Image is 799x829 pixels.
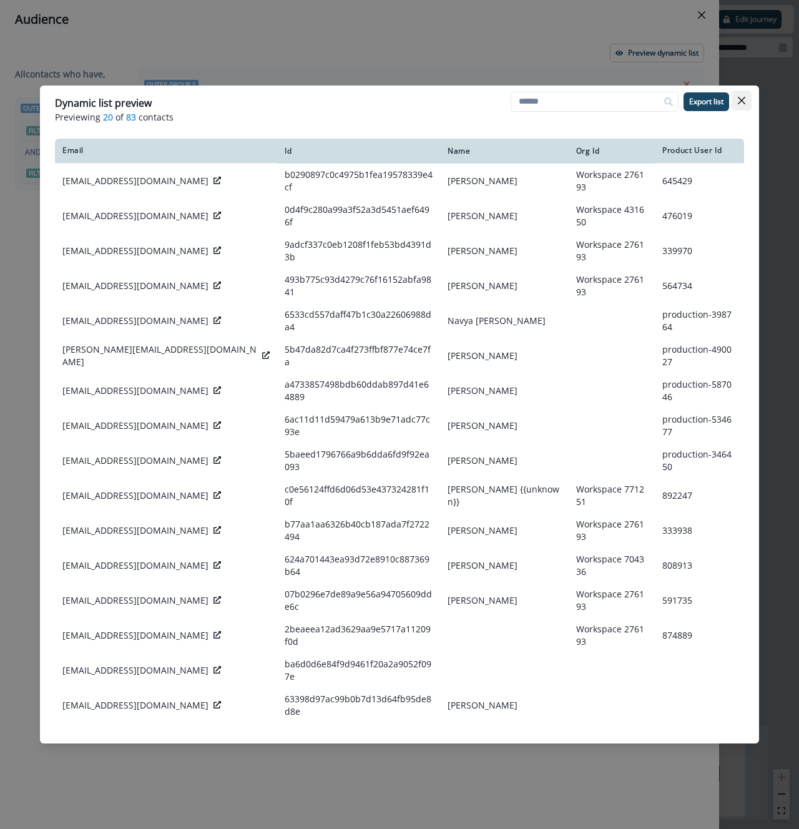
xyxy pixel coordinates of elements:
[55,96,152,110] p: Dynamic list preview
[569,199,655,233] td: Workspace 431650
[277,164,440,199] td: b0290897c0c4975b1fea19578339e4cf
[448,146,561,156] div: Name
[662,145,737,155] div: Product User Id
[440,303,568,338] td: Navya [PERSON_NAME]
[440,233,568,268] td: [PERSON_NAME]
[655,583,744,618] td: 591735
[277,688,440,723] td: 63398d97ac99b0b7d13d64fb95de8d8e
[576,146,648,156] div: Org Id
[569,164,655,199] td: Workspace 276193
[440,548,568,583] td: [PERSON_NAME]
[62,419,208,432] p: [EMAIL_ADDRESS][DOMAIN_NAME]
[277,443,440,478] td: 5baeed1796766a9b6dda6fd9f92ea093
[62,343,257,368] p: [PERSON_NAME][EMAIL_ADDRESS][DOMAIN_NAME]
[440,338,568,373] td: [PERSON_NAME]
[440,199,568,233] td: [PERSON_NAME]
[62,699,208,712] p: [EMAIL_ADDRESS][DOMAIN_NAME]
[689,97,723,106] p: Export list
[277,338,440,373] td: 5b47da82d7ca4f273ffbf877e74ce7fa
[569,548,655,583] td: Workspace 704336
[62,145,270,155] div: Email
[55,110,744,124] p: Previewing of contacts
[655,618,744,653] td: 874889
[440,443,568,478] td: [PERSON_NAME]
[62,559,208,572] p: [EMAIL_ADDRESS][DOMAIN_NAME]
[440,373,568,408] td: [PERSON_NAME]
[285,146,433,156] div: Id
[655,338,744,373] td: production-490027
[277,408,440,443] td: 6ac11d11d59479a613b9e71adc77c93e
[655,513,744,548] td: 333938
[440,268,568,303] td: [PERSON_NAME]
[103,110,113,124] span: 20
[277,268,440,303] td: 493b775c93d4279c76f16152abfa9841
[655,408,744,443] td: production-534677
[277,548,440,583] td: 624a701443ea93d72e8910c887369b64
[655,199,744,233] td: 476019
[655,268,744,303] td: 564734
[732,91,752,110] button: Close
[655,478,744,513] td: 892247
[277,618,440,653] td: 2beaeea12ad3629aa9e5717a11209f0d
[277,513,440,548] td: b77aa1aa6326b40cb187ada7f2722494
[684,92,729,111] button: Export list
[62,210,208,222] p: [EMAIL_ADDRESS][DOMAIN_NAME]
[62,629,208,642] p: [EMAIL_ADDRESS][DOMAIN_NAME]
[62,280,208,292] p: [EMAIL_ADDRESS][DOMAIN_NAME]
[62,489,208,502] p: [EMAIL_ADDRESS][DOMAIN_NAME]
[569,478,655,513] td: Workspace 771251
[440,164,568,199] td: [PERSON_NAME]
[126,110,136,124] span: 83
[440,478,568,513] td: [PERSON_NAME] {{unknown}}
[569,513,655,548] td: Workspace 276193
[277,653,440,688] td: ba6d0d6e84f9d9461f20a2a9052f097e
[655,373,744,408] td: production-587046
[62,664,208,677] p: [EMAIL_ADDRESS][DOMAIN_NAME]
[569,618,655,653] td: Workspace 276193
[62,385,208,397] p: [EMAIL_ADDRESS][DOMAIN_NAME]
[277,233,440,268] td: 9adcf337c0eb1208f1feb53bd4391d3b
[569,233,655,268] td: Workspace 276193
[440,408,568,443] td: [PERSON_NAME]
[62,594,208,607] p: [EMAIL_ADDRESS][DOMAIN_NAME]
[440,513,568,548] td: [PERSON_NAME]
[655,443,744,478] td: production-346450
[62,175,208,187] p: [EMAIL_ADDRESS][DOMAIN_NAME]
[440,688,568,723] td: [PERSON_NAME]
[62,524,208,537] p: [EMAIL_ADDRESS][DOMAIN_NAME]
[62,245,208,257] p: [EMAIL_ADDRESS][DOMAIN_NAME]
[277,478,440,513] td: c0e56124ffd6d06d53e437324281f10f
[277,373,440,408] td: a4733857498bdb60ddab897d41e64889
[655,548,744,583] td: 808913
[655,233,744,268] td: 339970
[277,303,440,338] td: 6533cd557daff47b1c30a22606988da4
[277,583,440,618] td: 07b0296e7de89a9e56a94705609dde6c
[62,454,208,467] p: [EMAIL_ADDRESS][DOMAIN_NAME]
[62,315,208,327] p: [EMAIL_ADDRESS][DOMAIN_NAME]
[569,268,655,303] td: Workspace 276193
[277,199,440,233] td: 0d4f9c280a99a3f52a3d5451aef6496f
[655,303,744,338] td: production-398764
[569,583,655,618] td: Workspace 276193
[655,164,744,199] td: 645429
[440,583,568,618] td: [PERSON_NAME]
